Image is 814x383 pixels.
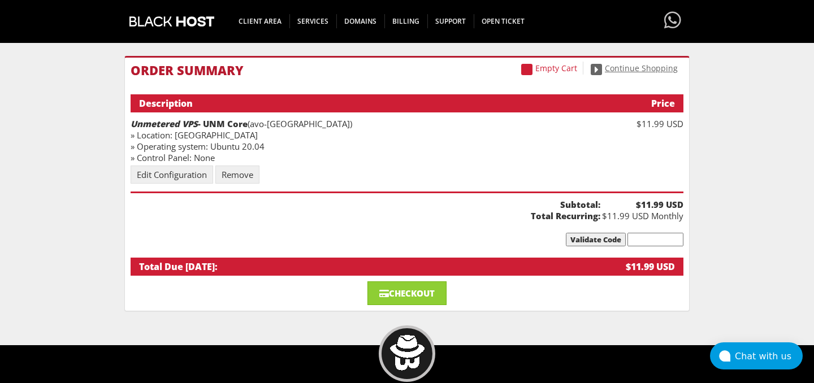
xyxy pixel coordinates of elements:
b: Subtotal: [131,199,600,210]
h1: Order Summary [131,63,683,77]
b: Total Recurring: [131,210,600,221]
div: $11.99 USD [600,118,683,129]
span: Open Ticket [474,14,532,28]
a: Edit Configuration [131,166,213,184]
span: Domains [336,14,385,28]
span: CLIENT AREA [231,14,290,28]
div: Chat with us [735,351,803,362]
a: Checkout [367,281,447,305]
span: SERVICES [289,14,337,28]
button: Chat with us [710,342,803,369]
span: Billing [384,14,428,28]
strong: - UNM Core [131,118,248,129]
em: Unmetered VPS [131,118,198,129]
div: $11.99 USD [595,260,675,273]
a: Continue Shopping [585,62,683,75]
span: Support [427,14,474,28]
div: Total Due [DATE]: [139,260,595,273]
div: Description [139,97,595,110]
img: BlackHOST mascont, Blacky. [389,335,425,371]
input: Validate Code [566,233,626,246]
a: Empty Cart [516,62,583,75]
div: (avo-[GEOGRAPHIC_DATA]) » Location: [GEOGRAPHIC_DATA] » Operating system: Ubuntu 20.04 » Control ... [131,118,600,163]
a: Remove [215,166,259,184]
div: Price [595,97,675,110]
b: $11.99 USD [600,199,683,210]
div: $11.99 USD Monthly [600,199,683,221]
